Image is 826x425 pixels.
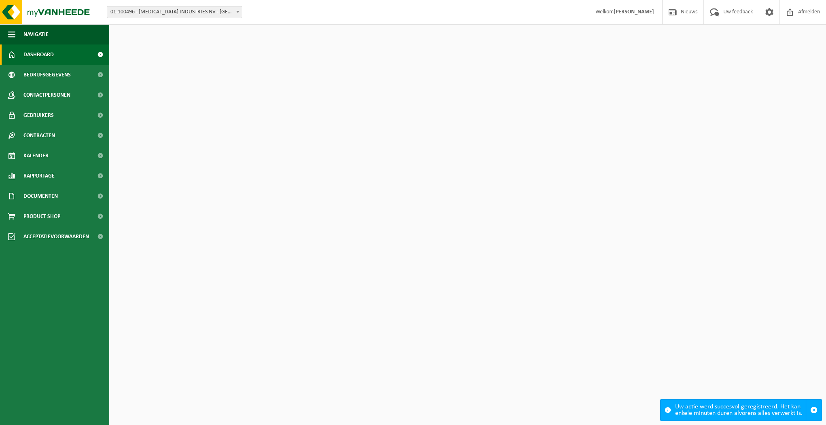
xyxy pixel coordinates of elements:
[614,9,654,15] strong: [PERSON_NAME]
[23,65,71,85] span: Bedrijfsgegevens
[23,44,54,65] span: Dashboard
[23,105,54,125] span: Gebruikers
[23,125,55,146] span: Contracten
[23,24,49,44] span: Navigatie
[23,206,60,226] span: Product Shop
[23,166,55,186] span: Rapportage
[107,6,242,18] span: 01-100496 - PROVIRON INDUSTRIES NV - HEMIKSEM
[23,226,89,247] span: Acceptatievoorwaarden
[675,400,806,421] div: Uw actie werd succesvol geregistreerd. Het kan enkele minuten duren alvorens alles verwerkt is.
[23,186,58,206] span: Documenten
[23,85,70,105] span: Contactpersonen
[23,146,49,166] span: Kalender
